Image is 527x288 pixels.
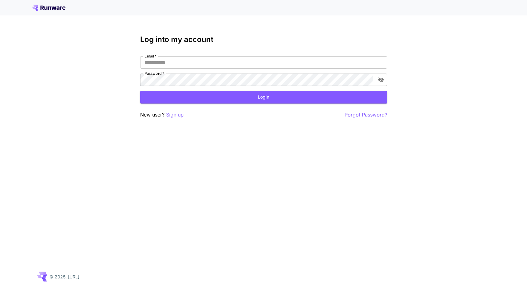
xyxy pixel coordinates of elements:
[140,111,184,119] p: New user?
[140,35,387,44] h3: Log into my account
[375,74,387,85] button: toggle password visibility
[144,53,157,59] label: Email
[49,273,79,280] p: © 2025, [URL]
[166,111,184,119] button: Sign up
[140,91,387,104] button: Login
[345,111,387,119] button: Forgot Password?
[144,71,164,76] label: Password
